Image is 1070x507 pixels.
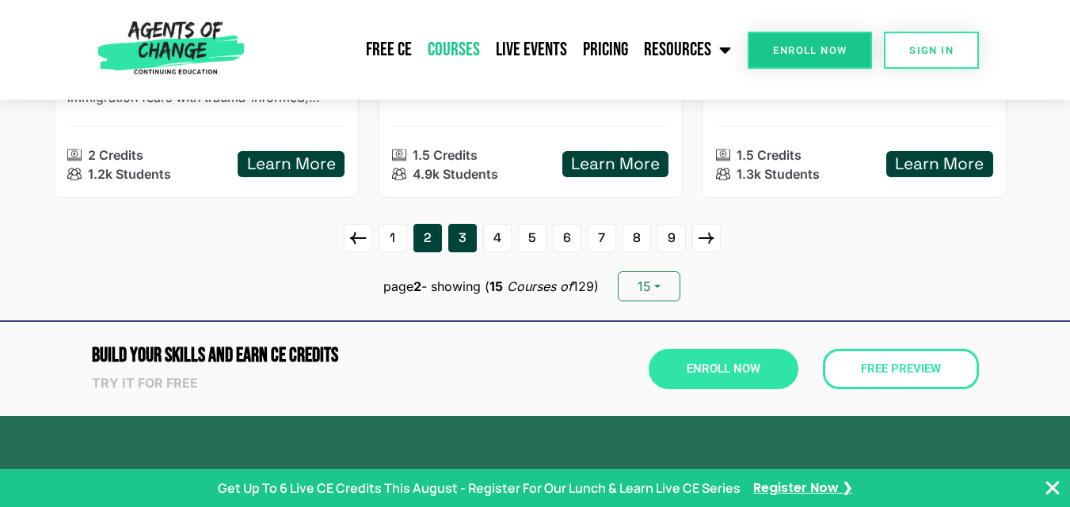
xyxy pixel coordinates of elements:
span: Enroll Now [687,363,760,375]
span: SIGN IN [909,45,954,55]
nav: Menu [251,30,740,70]
a: 6 [553,224,581,252]
p: 1.3k Students [737,165,820,184]
a: Pricing [575,30,636,70]
span: Free Preview [861,363,941,375]
a: Enroll Now [748,32,872,69]
span: Enroll Now [773,45,847,55]
p: page - showing ( 129) [383,277,599,296]
a: 8 [623,224,651,252]
p: 1.2k Students [88,165,171,184]
p: Get Up To 6 Live CE Credits This August - Register For Our Lunch & Learn Live CE Series [218,479,741,498]
a: 5 [518,224,546,252]
strong: Try it for free [92,375,198,391]
a: Enroll Now [649,349,798,389]
p: 2 Credits [88,146,143,165]
a: 4 [483,224,512,252]
h5: Learn More [247,154,336,174]
a: Free Preview [823,349,979,389]
button: Close Banner [1043,479,1062,498]
a: Live Events [488,30,575,70]
a: 9 [657,224,686,252]
button: 15 [618,271,680,301]
a: 3 [448,224,477,252]
b: 2 [413,278,421,294]
p: 4.9k Students [413,165,498,184]
a: SIGN IN [884,32,979,69]
a: Resources [636,30,739,70]
a: Free CE [358,30,420,70]
a: 2 [413,224,442,252]
p: 1.5 Credits [737,146,802,165]
i: Courses of [507,278,573,294]
b: 15 [489,278,503,294]
h2: Build Your Skills and Earn CE CREDITS [92,346,527,365]
a: Register Now ❯ [753,479,852,497]
h5: Learn More [571,154,660,174]
a: 1 [379,224,407,252]
h5: Learn More [895,154,984,174]
a: Courses [420,30,488,70]
a: 7 [588,224,616,252]
p: 1.5 Credits [413,146,478,165]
